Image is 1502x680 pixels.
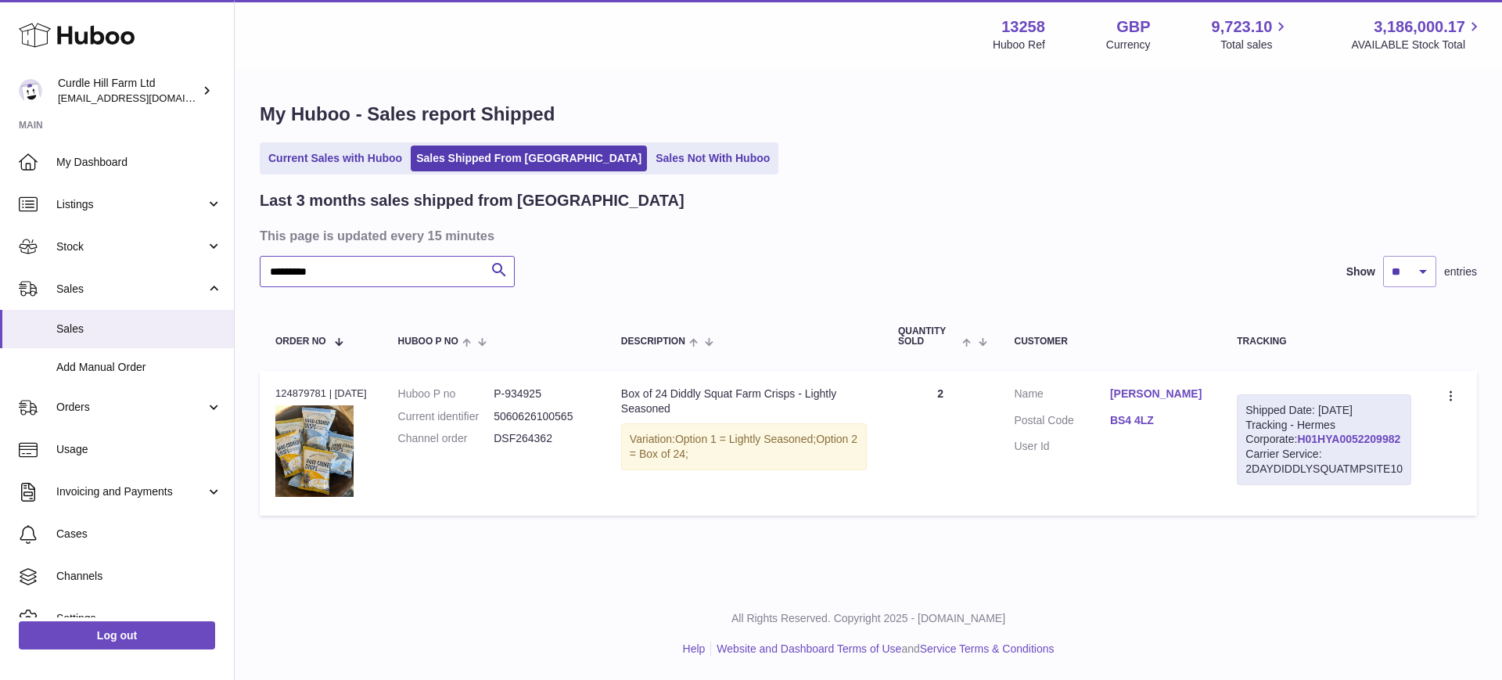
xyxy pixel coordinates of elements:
strong: GBP [1116,16,1150,38]
span: Sales [56,282,206,297]
td: 2 [882,371,999,516]
span: Quantity Sold [898,326,958,347]
dt: User Id [1015,439,1110,454]
h3: This page is updated every 15 minutes [260,227,1473,244]
dt: Huboo P no [398,387,494,401]
h1: My Huboo - Sales report Shipped [260,102,1477,127]
div: Shipped Date: [DATE] [1245,403,1403,418]
div: 124879781 | [DATE] [275,387,367,401]
h2: Last 3 months sales shipped from [GEOGRAPHIC_DATA] [260,190,685,211]
div: Curdle Hill Farm Ltd [58,76,199,106]
span: Invoicing and Payments [56,484,206,499]
p: All Rights Reserved. Copyright 2025 - [DOMAIN_NAME] [247,611,1489,626]
span: Add Manual Order [56,360,222,375]
div: Carrier Service: 2DAYDIDDLYSQUATMPSITE10 [1245,447,1403,477]
span: Usage [56,442,222,457]
a: Log out [19,621,215,649]
span: Option 1 = Lightly Seasoned; [675,433,816,445]
span: [EMAIL_ADDRESS][DOMAIN_NAME] [58,92,230,104]
span: AVAILABLE Stock Total [1351,38,1483,52]
span: 9,723.10 [1212,16,1273,38]
dt: Channel order [398,431,494,446]
dt: Current identifier [398,409,494,424]
img: bb362b23-dd31-4d51-a714-7f4afe57a324.jpg [275,405,354,496]
label: Show [1346,264,1375,279]
dt: Name [1015,387,1110,405]
div: Huboo Ref [993,38,1045,52]
img: internalAdmin-13258@internal.huboo.com [19,79,42,103]
dd: 5060626100565 [494,409,590,424]
div: Box of 24 Diddly Squat Farm Crisps - Lightly Seasoned [621,387,867,416]
span: entries [1444,264,1477,279]
dt: Postal Code [1015,413,1110,432]
div: Tracking - Hermes Corporate: [1237,394,1411,485]
span: Channels [56,569,222,584]
li: and [711,642,1054,657]
div: Tracking [1237,336,1411,347]
div: Currency [1106,38,1151,52]
a: H01HYA0052209982 [1297,433,1400,445]
span: Order No [275,336,326,347]
a: Sales Shipped From [GEOGRAPHIC_DATA] [411,146,647,171]
span: Stock [56,239,206,254]
a: BS4 4LZ [1110,413,1206,428]
dd: P-934925 [494,387,590,401]
span: Listings [56,197,206,212]
span: Cases [56,527,222,541]
span: Sales [56,322,222,336]
span: Huboo P no [398,336,458,347]
a: [PERSON_NAME] [1110,387,1206,401]
span: Description [621,336,685,347]
span: Total sales [1220,38,1290,52]
strong: 13258 [1001,16,1045,38]
span: Orders [56,400,206,415]
a: Current Sales with Huboo [263,146,408,171]
a: Sales Not With Huboo [650,146,775,171]
div: Variation: [621,423,867,470]
span: Settings [56,611,222,626]
div: Customer [1015,336,1206,347]
a: Website and Dashboard Terms of Use [717,642,901,655]
a: 9,723.10 Total sales [1212,16,1291,52]
a: 3,186,000.17 AVAILABLE Stock Total [1351,16,1483,52]
a: Help [683,642,706,655]
span: 3,186,000.17 [1374,16,1465,38]
a: Service Terms & Conditions [920,642,1055,655]
span: My Dashboard [56,155,222,170]
dd: DSF264362 [494,431,590,446]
